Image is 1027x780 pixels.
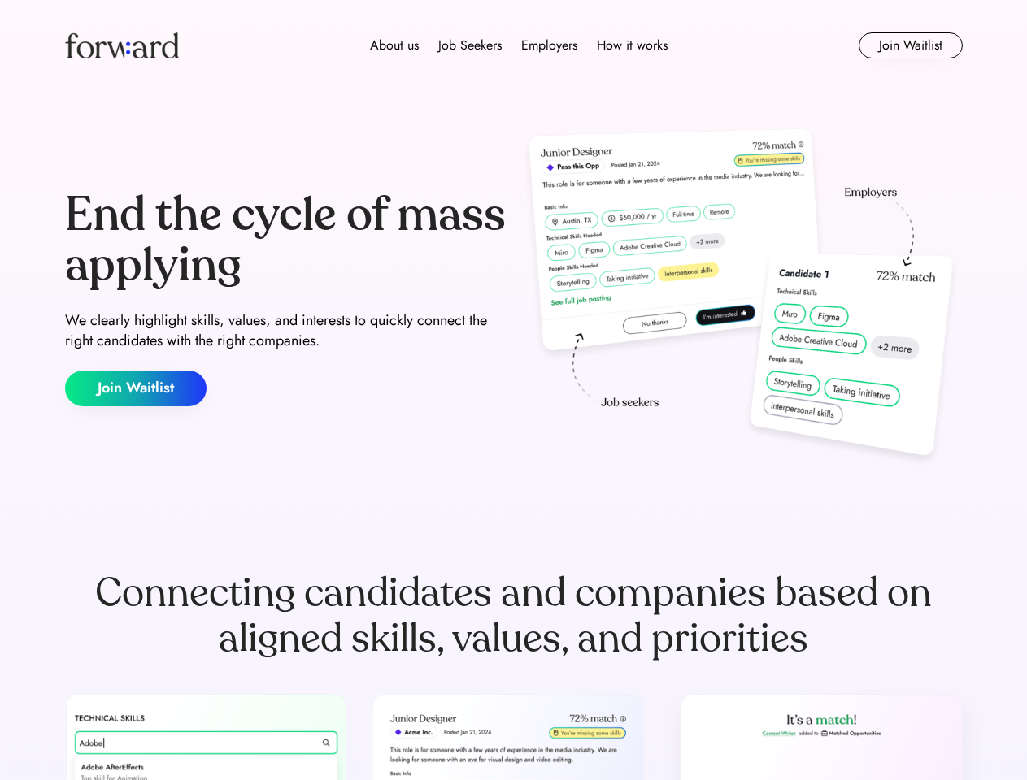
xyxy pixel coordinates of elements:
img: hero-image.png [520,123,963,473]
div: End the cycle of mass applying [65,190,507,290]
div: Connecting candidates and companies based on aligned skills, values, and priorities [65,570,963,661]
div: How it works [597,36,668,55]
button: Join Waitlist [859,32,963,58]
img: Forward logo [65,32,179,58]
div: We clearly highlight skills, values, and interests to quickly connect the right candidates with t... [65,310,507,351]
div: Job Seekers [438,36,502,55]
button: Join Waitlist [65,370,207,406]
div: About us [370,36,419,55]
div: Employers [521,36,577,55]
